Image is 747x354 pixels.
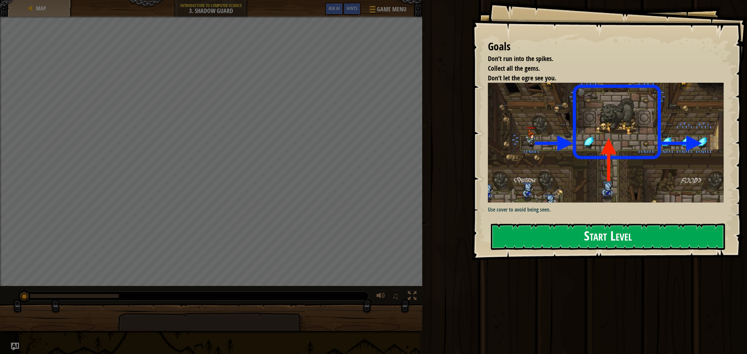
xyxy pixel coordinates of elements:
[391,290,402,304] button: ♫
[488,64,540,73] span: Collect all the gems.
[34,5,46,12] a: Map
[406,290,419,304] button: Toggle fullscreen
[480,73,722,83] li: Don’t let the ogre see you.
[364,3,411,18] button: Game Menu
[488,39,724,54] div: Goals
[36,5,46,12] span: Map
[491,224,725,250] button: Start Level
[377,5,407,14] span: Game Menu
[488,83,724,203] img: Shadow guard
[480,64,722,73] li: Collect all the gems.
[488,73,556,82] span: Don’t let the ogre see you.
[11,343,19,351] button: Ask AI
[392,291,399,301] span: ♫
[488,206,724,214] p: Use cover to avoid being seen.
[325,3,343,15] button: Ask AI
[328,5,340,11] span: Ask AI
[374,290,388,304] button: Adjust volume
[488,54,553,63] span: Don’t run into the spikes.
[346,5,357,11] span: Hints
[480,54,722,64] li: Don’t run into the spikes.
